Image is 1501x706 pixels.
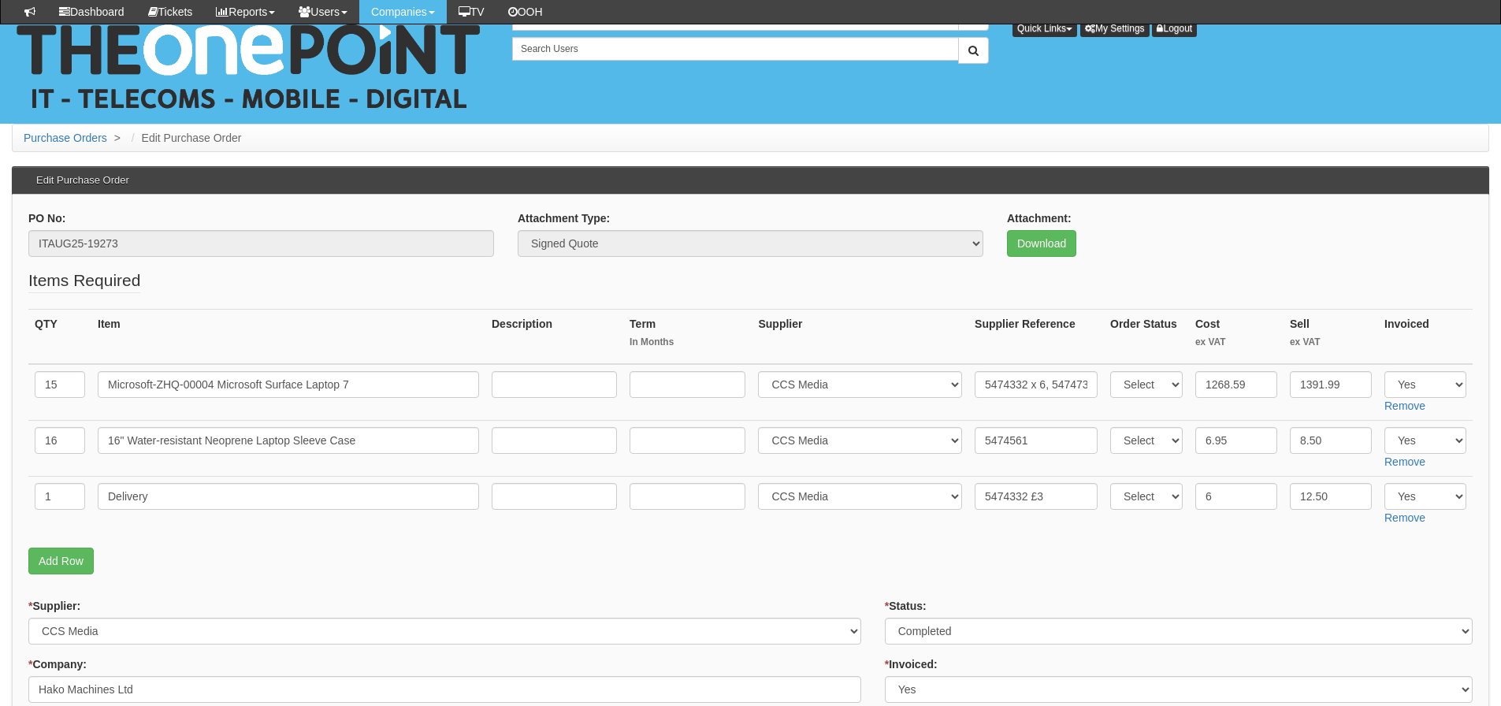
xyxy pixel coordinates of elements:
[1152,20,1197,37] a: Logout
[24,132,107,144] a: Purchase Orders
[485,309,623,364] th: Description
[1284,309,1378,364] th: Sell
[518,210,610,226] label: Attachment Type:
[1378,309,1473,364] th: Invoiced
[1007,210,1072,226] label: Attachment:
[1290,336,1372,349] small: ex VAT
[1384,511,1425,524] a: Remove
[110,132,124,144] span: >
[623,309,752,364] th: Term
[1189,309,1284,364] th: Cost
[28,309,91,364] th: QTY
[91,309,485,364] th: Item
[1104,309,1189,364] th: Order Status
[1012,20,1077,37] button: Quick Links
[28,598,80,614] label: Supplier:
[968,309,1104,364] th: Supplier Reference
[28,269,140,293] legend: Items Required
[28,548,94,574] a: Add Row
[1384,399,1425,412] a: Remove
[1195,336,1277,349] small: ex VAT
[28,210,65,226] label: PO No:
[128,130,242,146] li: Edit Purchase Order
[885,656,938,672] label: Invoiced:
[512,37,959,61] input: Search Users
[885,598,927,614] label: Status:
[1080,20,1150,37] a: My Settings
[752,309,968,364] th: Supplier
[1384,455,1425,468] a: Remove
[630,336,745,349] small: In Months
[1007,230,1076,257] a: Download
[28,167,137,194] h3: Edit Purchase Order
[28,656,87,672] label: Company:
